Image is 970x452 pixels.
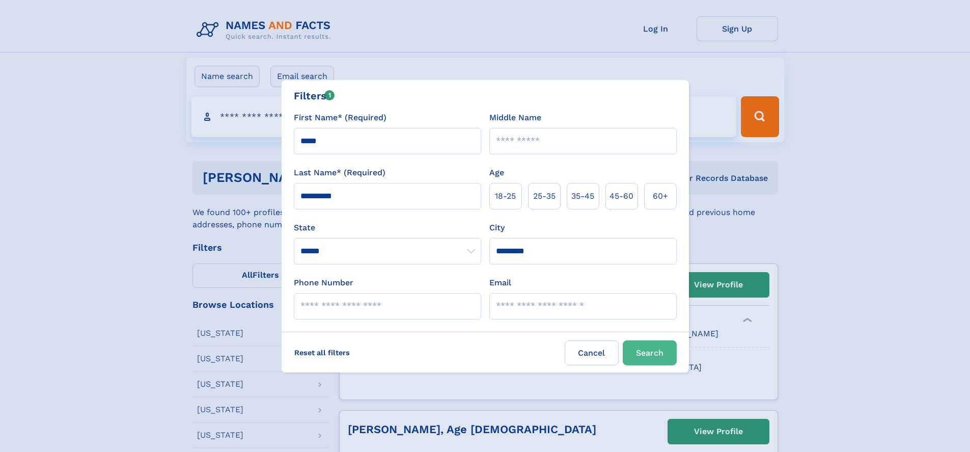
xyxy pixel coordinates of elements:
label: Email [489,277,511,289]
label: Phone Number [294,277,353,289]
div: Filters [294,88,335,103]
label: Last Name* (Required) [294,167,385,179]
label: Age [489,167,504,179]
span: 60+ [653,190,668,202]
span: 18‑25 [495,190,516,202]
label: Reset all filters [288,340,356,365]
span: 35‑45 [571,190,594,202]
label: First Name* (Required) [294,112,386,124]
label: City [489,222,505,234]
button: Search [623,340,677,365]
label: Cancel [565,340,619,365]
label: Middle Name [489,112,541,124]
span: 25‑35 [533,190,556,202]
label: State [294,222,481,234]
span: 45‑60 [609,190,633,202]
